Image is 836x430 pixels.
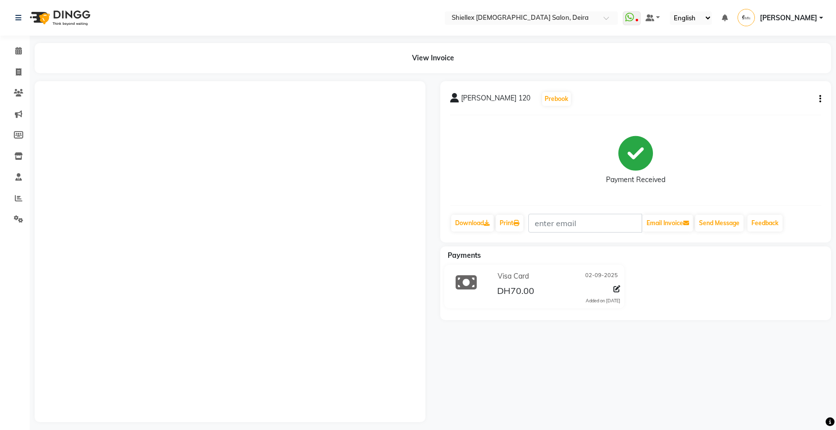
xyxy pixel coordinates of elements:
[35,43,831,73] div: View Invoice
[585,271,618,282] span: 02-09-2025
[747,215,783,232] a: Feedback
[451,215,494,232] a: Download
[497,285,534,299] span: DH70.00
[586,297,620,304] div: Added on [DATE]
[695,215,743,232] button: Send Message
[528,214,642,233] input: enter email
[542,92,571,106] button: Prebook
[643,215,693,232] button: Email Invoice
[496,215,523,232] a: Print
[498,271,529,282] span: Visa Card
[606,175,665,185] div: Payment Received
[25,4,93,32] img: logo
[738,9,755,26] img: Abigail de Guzman
[760,13,817,23] span: [PERSON_NAME]
[448,251,481,260] span: Payments
[461,93,530,107] span: [PERSON_NAME] 120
